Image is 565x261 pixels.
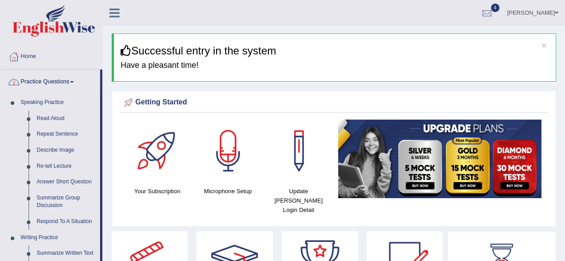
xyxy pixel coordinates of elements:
[33,158,100,174] a: Re-tell Lecture
[338,120,541,198] img: small5.jpg
[491,4,500,12] span: 4
[33,111,100,127] a: Read Aloud
[0,44,102,66] a: Home
[126,186,188,196] h4: Your Subscription
[0,70,100,92] a: Practice Questions
[17,230,100,246] a: Writing Practice
[33,214,100,230] a: Respond To A Situation
[268,186,329,215] h4: Update [PERSON_NAME] Login Detail
[122,96,546,109] div: Getting Started
[33,142,100,158] a: Describe Image
[121,61,549,70] h4: Have a pleasant time!
[33,190,100,214] a: Summarize Group Discussion
[17,95,100,111] a: Speaking Practice
[33,126,100,142] a: Repeat Sentence
[33,174,100,190] a: Answer Short Question
[197,186,259,196] h4: Microphone Setup
[541,41,547,50] button: ×
[121,45,549,57] h3: Successful entry in the system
